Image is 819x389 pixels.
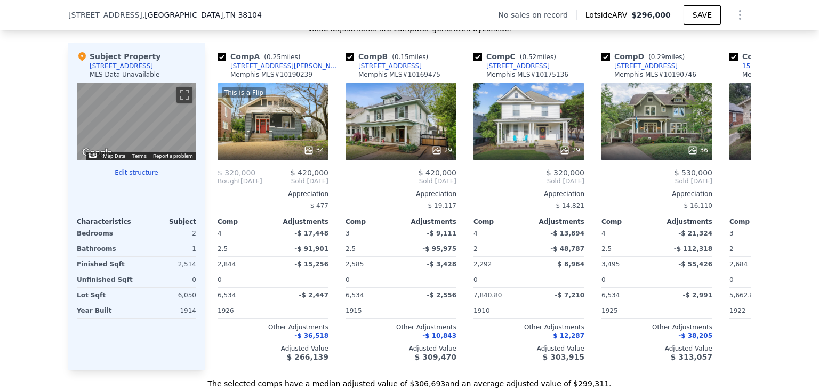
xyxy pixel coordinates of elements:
div: Appreciation [601,190,712,198]
span: $ 303,915 [543,353,584,361]
span: -$ 2,991 [683,291,712,299]
span: -$ 2,447 [299,291,328,299]
button: Show Options [729,4,751,26]
div: 2 [139,226,196,241]
span: 4 [601,230,606,237]
div: Other Adjustments [601,323,712,331]
div: 1914 [139,303,196,318]
span: 7,840.80 [473,291,502,299]
button: Map Data [103,152,125,160]
div: Adjusted Value [218,344,328,353]
span: 0 [601,276,606,283]
div: 1 [139,241,196,256]
a: [STREET_ADDRESS] [601,62,678,70]
div: Lot Sqft [77,288,134,303]
span: ( miles) [516,53,560,61]
span: 6,534 [601,291,620,299]
div: 29 [559,145,580,156]
span: -$ 91,901 [294,245,328,253]
span: 0.29 [651,53,665,61]
a: Terms [132,153,147,159]
div: Year Built [77,303,134,318]
div: Comp D [601,51,689,62]
span: $ 309,470 [415,353,456,361]
span: $ 14,821 [556,202,584,209]
span: 2,844 [218,261,236,268]
div: Comp B [346,51,432,62]
div: Subject [136,217,196,226]
div: Adjustments [273,217,328,226]
div: Adjusted Value [601,344,712,353]
span: ( miles) [644,53,689,61]
span: 2,585 [346,261,364,268]
span: 0.15 [395,53,409,61]
img: Google [79,146,115,160]
span: -$ 21,324 [678,230,712,237]
span: 2,684 [729,261,748,268]
div: 2 [473,241,527,256]
div: Other Adjustments [346,323,456,331]
div: 1910 [473,303,527,318]
span: ( miles) [260,53,304,61]
div: Other Adjustments [473,323,584,331]
div: 6,050 [139,288,196,303]
div: Bedrooms [77,226,134,241]
span: -$ 38,205 [678,332,712,339]
span: 0 [218,276,222,283]
span: Sold [DATE] [473,177,584,185]
span: $ 320,000 [218,168,255,177]
div: Comp C [473,51,560,62]
div: 1925 [601,303,655,318]
div: Comp [473,217,529,226]
div: Subject Property [77,51,160,62]
div: - [403,303,456,318]
a: [STREET_ADDRESS] [346,62,422,70]
span: 2,292 [473,261,492,268]
div: Characteristics [77,217,136,226]
div: 2.5 [601,241,655,256]
div: Comp [218,217,273,226]
div: Comp E [729,51,816,62]
span: -$ 9,111 [427,230,456,237]
div: - [403,272,456,287]
span: -$ 36,518 [294,332,328,339]
span: -$ 95,975 [422,245,456,253]
span: , [GEOGRAPHIC_DATA] [142,10,262,20]
div: 2.5 [346,241,399,256]
span: -$ 48,787 [550,245,584,253]
span: -$ 16,110 [681,202,712,209]
div: Memphis MLS # 10175136 [486,70,568,79]
div: 29 [431,145,452,156]
span: 0.25 [267,53,281,61]
div: Adjustments [657,217,712,226]
button: Toggle fullscreen view [176,87,192,103]
span: 6,534 [346,291,364,299]
span: -$ 17,448 [294,230,328,237]
span: 0 [473,276,478,283]
button: SAVE [684,5,721,25]
span: [STREET_ADDRESS] [68,10,142,20]
div: - [659,272,712,287]
span: $ 8,964 [558,261,584,268]
button: Edit structure [77,168,196,177]
span: 3 [729,230,734,237]
div: [STREET_ADDRESS] [90,62,153,70]
span: 6,534 [218,291,236,299]
span: $ 266,139 [287,353,328,361]
div: Finished Sqft [77,257,134,272]
div: 0 [139,272,196,287]
div: This is a Flip [222,87,266,98]
span: 0 [346,276,350,283]
div: Comp [729,217,785,226]
div: - [659,303,712,318]
div: Memphis MLS # 10190746 [614,70,696,79]
div: 34 [303,145,324,156]
div: - [531,272,584,287]
div: [STREET_ADDRESS] [614,62,678,70]
div: [STREET_ADDRESS] [486,62,550,70]
span: $ 420,000 [291,168,328,177]
div: Adjusted Value [473,344,584,353]
div: Adjustments [401,217,456,226]
span: -$ 2,556 [427,291,456,299]
div: Comp A [218,51,304,62]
